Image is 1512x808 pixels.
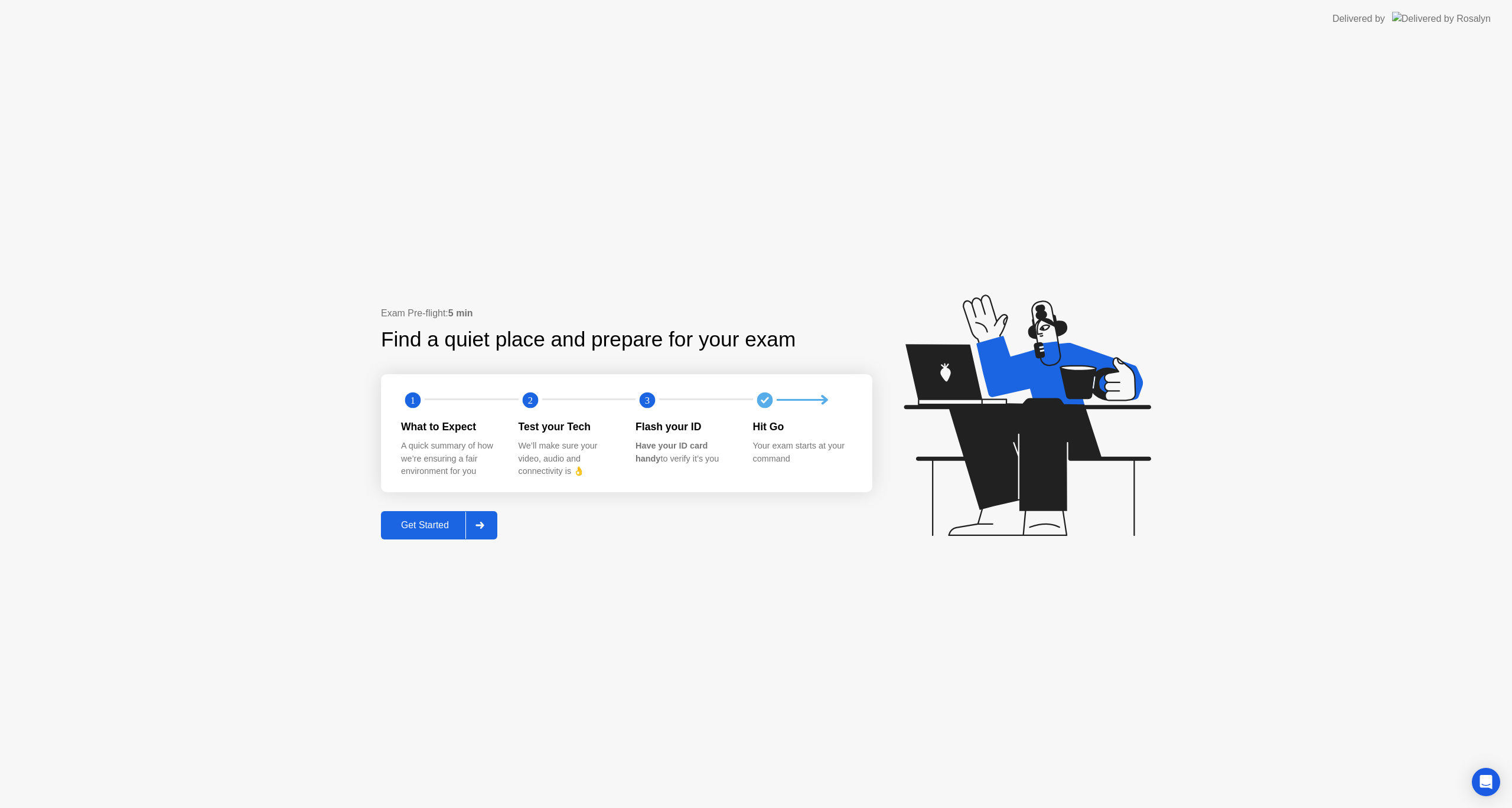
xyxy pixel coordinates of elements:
b: Have your ID card handy [636,441,708,463]
div: Find a quiet place and prepare for your exam [381,324,797,355]
button: Get Started [381,511,497,539]
text: 1 [410,394,415,405]
div: Test your Tech [519,419,617,434]
div: Exam Pre-flight: [381,306,872,320]
div: Open Intercom Messenger [1472,768,1500,796]
div: What to Expect [401,419,500,434]
div: Get Started [384,520,465,531]
div: to verify it’s you [636,440,734,465]
text: 2 [527,394,532,405]
div: Your exam starts at your command [753,440,852,465]
b: 5 min [448,308,473,318]
div: A quick summary of how we’re ensuring a fair environment for you [401,440,500,478]
div: Delivered by [1332,12,1385,26]
div: Hit Go [753,419,852,434]
img: Delivered by Rosalyn [1392,12,1491,25]
text: 3 [645,394,650,405]
div: We’ll make sure your video, audio and connectivity is 👌 [519,440,617,478]
div: Flash your ID [636,419,734,434]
